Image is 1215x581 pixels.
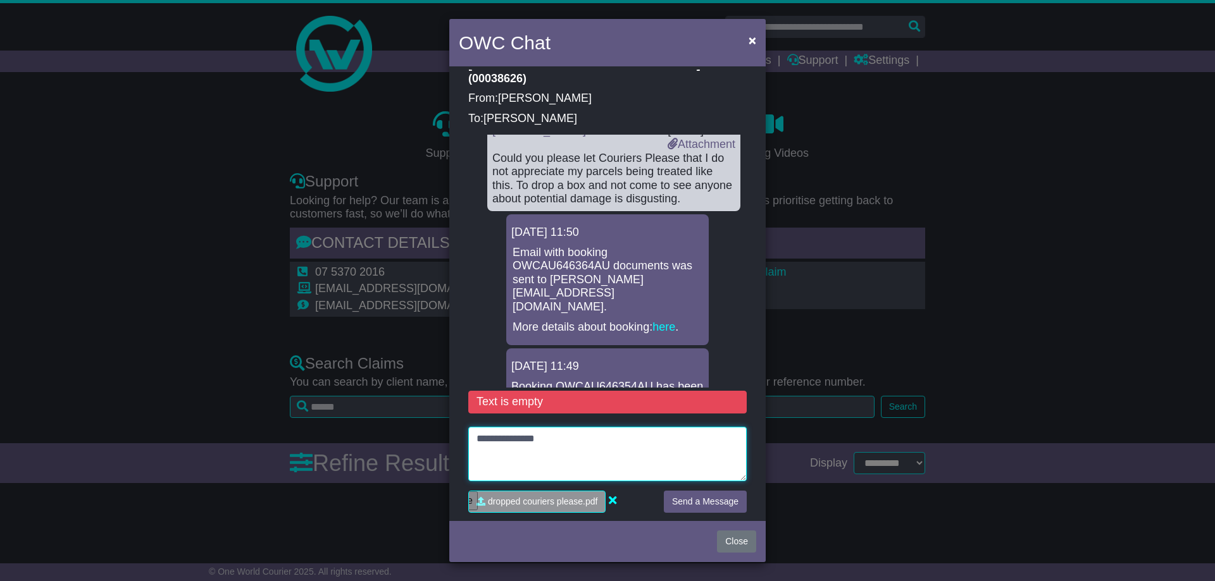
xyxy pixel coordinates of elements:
button: Send a Message [664,491,747,513]
div: [DATE] 11:50 [511,226,704,240]
div: Text is empty [468,391,747,413]
p: From: [468,92,747,106]
span: [PERSON_NAME] [483,112,577,125]
button: Close [742,27,763,53]
div: Could you please let Couriers Please that I do not appreciate my parcels being treated like this.... [492,152,735,206]
span: [PERSON_NAME] [498,92,592,104]
div: Booking OWCAU646354AU has been resubmitted under this OWC number. [511,380,704,407]
strong: ( ) [468,58,701,85]
h4: OWC Chat [459,28,551,57]
p: To: [468,112,747,126]
span: × [749,33,756,47]
p: Email with booking OWCAU646364AU documents was sent to [PERSON_NAME][EMAIL_ADDRESS][DOMAIN_NAME]. [513,246,702,314]
a: Attachment [668,138,735,150]
div: [DATE] 11:49 [511,360,704,374]
p: More details about booking: . [513,321,702,334]
a: here [652,321,675,333]
span: 00038626 [472,72,523,85]
button: Close [717,530,756,553]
